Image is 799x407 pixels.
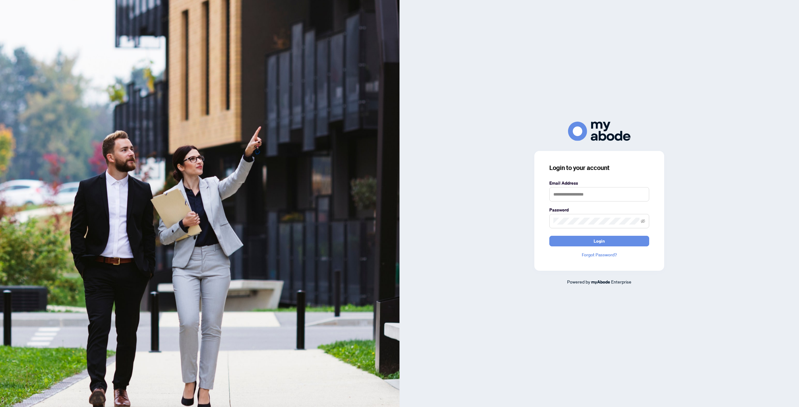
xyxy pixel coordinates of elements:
span: Enterprise [611,279,631,284]
a: Forgot Password? [549,251,649,258]
span: eye-invisible [641,219,645,223]
a: myAbode [591,279,610,285]
img: ma-logo [568,122,630,141]
span: Powered by [567,279,590,284]
label: Email Address [549,180,649,187]
span: Login [594,236,605,246]
label: Password [549,206,649,213]
button: Login [549,236,649,246]
h3: Login to your account [549,163,649,172]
